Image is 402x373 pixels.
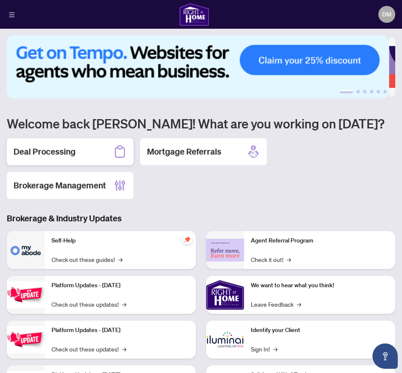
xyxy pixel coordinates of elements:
[52,255,122,264] a: Check out these guides!→
[340,90,353,93] button: 1
[206,276,244,314] img: We want to hear what you think!
[251,326,388,335] p: Identify your Client
[9,12,15,18] span: menu
[122,299,126,309] span: →
[118,255,122,264] span: →
[206,239,244,262] img: Agent Referral Program
[251,255,291,264] a: Check it out!→
[377,90,380,93] button: 5
[287,255,291,264] span: →
[382,10,391,19] span: DM
[7,115,395,131] h1: Welcome back [PERSON_NAME]! What are you working on [DATE]?
[52,299,126,309] a: Check out these updates!→
[182,234,193,245] span: pushpin
[14,180,106,191] h2: Brokerage Management
[52,281,189,290] p: Platform Updates - [DATE]
[370,90,373,93] button: 4
[147,146,221,158] h2: Mortgage Referrals
[52,326,189,335] p: Platform Updates - [DATE]
[251,344,277,354] a: Sign In!→
[52,344,126,354] a: Check out these updates!→
[356,90,360,93] button: 2
[179,3,209,26] img: logo
[14,146,76,158] h2: Deal Processing
[372,343,398,369] button: Open asap
[52,236,189,245] p: Self-Help
[122,344,126,354] span: →
[206,321,244,359] img: Identify your Client
[7,231,45,269] img: Self-Help
[251,281,388,290] p: We want to hear what you think!
[7,35,389,98] img: Slide 0
[297,299,301,309] span: →
[363,90,367,93] button: 3
[273,344,277,354] span: →
[251,299,301,309] a: Leave Feedback→
[7,326,45,353] img: Platform Updates - July 8, 2025
[7,212,395,224] h3: Brokerage & Industry Updates
[7,281,45,308] img: Platform Updates - July 21, 2025
[251,236,388,245] p: Agent Referral Program
[383,90,387,93] button: 6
